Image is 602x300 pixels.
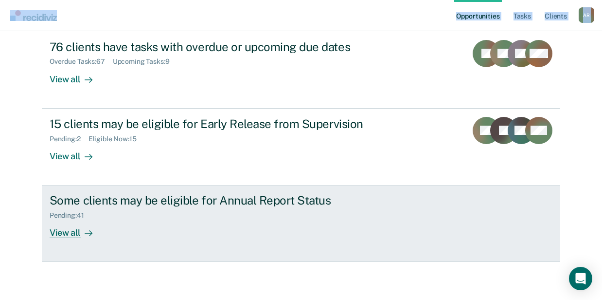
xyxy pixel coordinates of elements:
img: Recidiviz [10,10,57,21]
div: Eligible Now : 15 [89,135,144,143]
div: Pending : 2 [50,135,89,143]
a: Some clients may be eligible for Annual Report StatusPending:41View all [42,186,560,262]
div: Some clients may be eligible for Annual Report Status [50,193,391,207]
div: 76 clients have tasks with overdue or upcoming due dates [50,40,391,54]
div: View all [50,66,104,85]
div: A R [579,7,594,23]
button: Profile dropdown button [579,7,594,23]
a: 15 clients may be eligible for Early Release from SupervisionPending:2Eligible Now:15View all [42,109,560,186]
div: View all [50,143,104,162]
div: View all [50,220,104,239]
a: 76 clients have tasks with overdue or upcoming due datesOverdue Tasks:67Upcoming Tasks:9View all [42,32,560,109]
div: Open Intercom Messenger [569,267,592,290]
div: Pending : 41 [50,211,92,220]
div: Overdue Tasks : 67 [50,57,113,66]
div: 15 clients may be eligible for Early Release from Supervision [50,117,391,131]
div: Upcoming Tasks : 9 [113,57,177,66]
